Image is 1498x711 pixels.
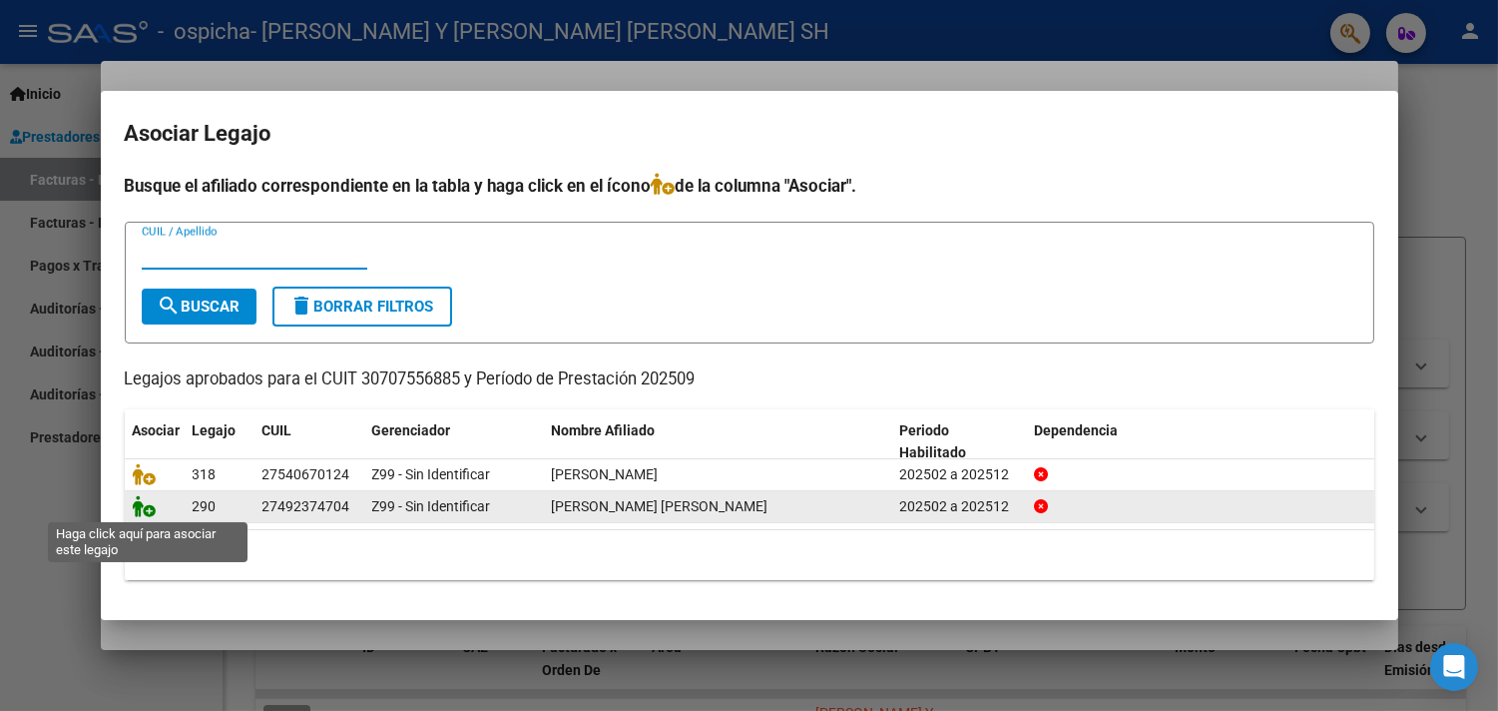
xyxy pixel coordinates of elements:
h2: Asociar Legajo [125,115,1374,153]
div: 202502 a 202512 [899,495,1018,518]
datatable-header-cell: Gerenciador [364,409,544,475]
mat-icon: delete [290,294,314,318]
button: Buscar [142,289,256,325]
h4: Busque el afiliado correspondiente en la tabla y haga click en el ícono de la columna "Asociar". [125,173,1374,199]
span: 318 [193,466,217,482]
span: Legajo [193,422,237,438]
div: 27540670124 [262,463,350,486]
div: 27492374704 [262,495,350,518]
datatable-header-cell: Asociar [125,409,185,475]
span: CUIL [262,422,292,438]
datatable-header-cell: Periodo Habilitado [891,409,1026,475]
datatable-header-cell: Legajo [185,409,254,475]
span: Periodo Habilitado [899,422,966,461]
div: 2 registros [125,530,1374,580]
div: 202502 a 202512 [899,463,1018,486]
span: 290 [193,498,217,514]
span: Z99 - Sin Identificar [372,498,491,514]
datatable-header-cell: Dependencia [1026,409,1374,475]
datatable-header-cell: Nombre Afiliado [544,409,892,475]
span: Dependencia [1034,422,1118,438]
mat-icon: search [158,294,182,318]
span: Borrar Filtros [290,298,434,316]
p: Legajos aprobados para el CUIT 30707556885 y Período de Prestación 202509 [125,367,1374,392]
span: MALDONADO KEREN YANINA [552,498,768,514]
span: Gerenciador [372,422,451,438]
span: Nombre Afiliado [552,422,656,438]
datatable-header-cell: CUIL [254,409,364,475]
span: Buscar [158,298,241,316]
button: Borrar Filtros [272,287,452,327]
span: GONZALEZ RUIZ MAIA ELUNEY [552,466,659,482]
div: Open Intercom Messenger [1430,643,1478,691]
span: Z99 - Sin Identificar [372,466,491,482]
span: Asociar [133,422,181,438]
